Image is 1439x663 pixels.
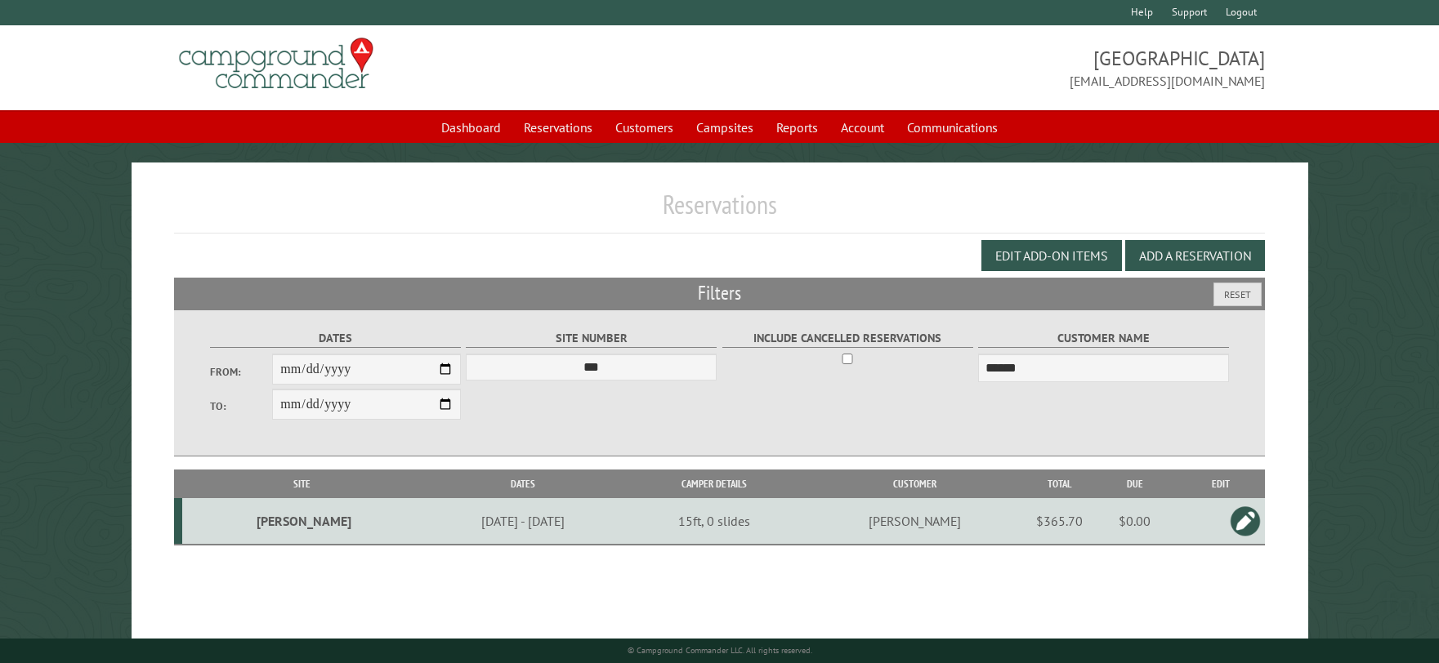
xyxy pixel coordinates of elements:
th: Customer [802,469,1027,498]
button: Reset [1213,283,1262,306]
a: Dashboard [431,112,511,143]
td: $0.00 [1093,498,1178,545]
label: Dates [210,329,461,348]
label: Include Cancelled Reservations [722,329,973,348]
a: Campsites [686,112,763,143]
th: Total [1027,469,1093,498]
div: [PERSON_NAME] [189,513,418,529]
h2: Filters [174,278,1264,309]
a: Reservations [514,112,602,143]
span: [GEOGRAPHIC_DATA] [EMAIL_ADDRESS][DOMAIN_NAME] [720,45,1265,91]
td: [PERSON_NAME] [802,498,1027,545]
th: Edit [1178,469,1265,498]
label: From: [210,364,273,380]
a: Customers [606,112,683,143]
th: Camper Details [625,469,802,498]
a: Communications [897,112,1008,143]
div: [DATE] - [DATE] [424,513,623,529]
a: Account [831,112,894,143]
button: Add a Reservation [1125,240,1265,271]
td: $365.70 [1027,498,1093,545]
th: Dates [422,469,625,498]
th: Site [182,469,422,498]
label: Site Number [466,329,717,348]
label: Customer Name [978,329,1229,348]
label: To: [210,398,273,414]
small: © Campground Commander LLC. All rights reserved. [628,645,812,656]
button: Edit Add-on Items [981,240,1122,271]
a: Reports [766,112,828,143]
td: 15ft, 0 slides [625,498,802,545]
img: Campground Commander [174,32,378,96]
h1: Reservations [174,189,1264,234]
th: Due [1093,469,1178,498]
